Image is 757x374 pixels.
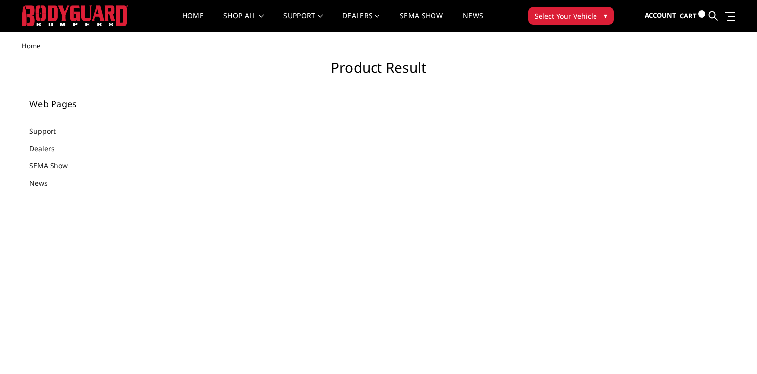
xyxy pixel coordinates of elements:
[400,12,443,32] a: SEMA Show
[29,178,60,188] a: News
[283,12,323,32] a: Support
[645,11,676,20] span: Account
[182,12,204,32] a: Home
[680,2,705,30] a: Cart
[645,2,676,29] a: Account
[29,143,67,154] a: Dealers
[528,7,614,25] button: Select Your Vehicle
[29,99,150,108] h5: Web Pages
[604,10,607,21] span: ▾
[22,59,735,84] h1: Product Result
[22,5,128,26] img: BODYGUARD BUMPERS
[463,12,483,32] a: News
[680,11,697,20] span: Cart
[223,12,264,32] a: shop all
[342,12,380,32] a: Dealers
[29,160,80,171] a: SEMA Show
[535,11,597,21] span: Select Your Vehicle
[22,41,40,50] span: Home
[29,126,68,136] a: Support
